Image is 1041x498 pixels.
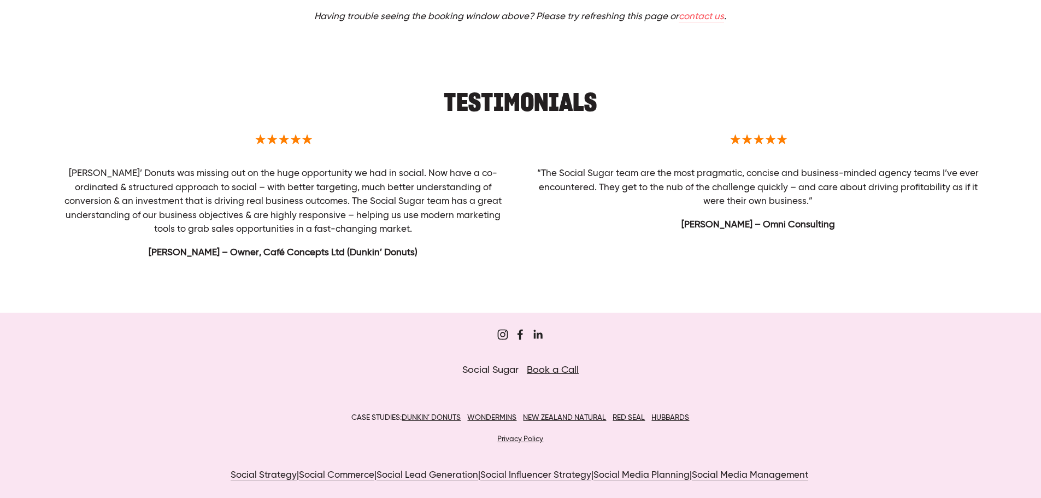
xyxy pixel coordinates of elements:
a: Social Commerce [299,471,374,481]
p: | | | | | [118,468,923,483]
a: Social Influencer Strategy [480,471,591,481]
a: Sugar&Partners [497,329,508,340]
strong: [PERSON_NAME] – Omni Consulting [681,220,835,230]
span: Social Sugar [462,365,519,375]
p: CASE STUDIES: [118,411,923,425]
a: Jordan Eley [532,329,543,340]
em: Having trouble seeing the booking window above? Please try refreshing this page or [314,12,679,21]
a: Privacy Policy [497,435,543,443]
p: “The Social Sugar team are the most pragmatic, concise and business-minded agency teams I’ve ever... [530,167,987,209]
em: . [724,12,726,21]
a: Social Lead Generation [377,471,478,481]
a: Social Media Planning [593,471,690,481]
p: [PERSON_NAME]’ Donuts was missing out on the huge opportunity we had in social. Now have a co-ord... [55,167,511,237]
em: contact us [679,12,724,21]
a: NEW ZEALAND NATURAL [523,414,606,421]
strong: [PERSON_NAME] – Owner, Café Concepts Ltd (Dunkin’ Donuts) [149,248,417,257]
a: WONDERMINS [467,414,516,421]
a: RED SEAL [613,414,645,421]
a: Social Strategy [231,471,297,481]
a: DUNKIN’ DONUTS [402,414,461,421]
a: Book a Call [527,365,579,375]
a: contact us [679,12,724,22]
a: Sugar Digi [515,329,526,340]
a: Social Media Management [692,471,808,481]
h2: Testimonials [118,80,923,113]
a: HUBBARDS [651,414,689,421]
